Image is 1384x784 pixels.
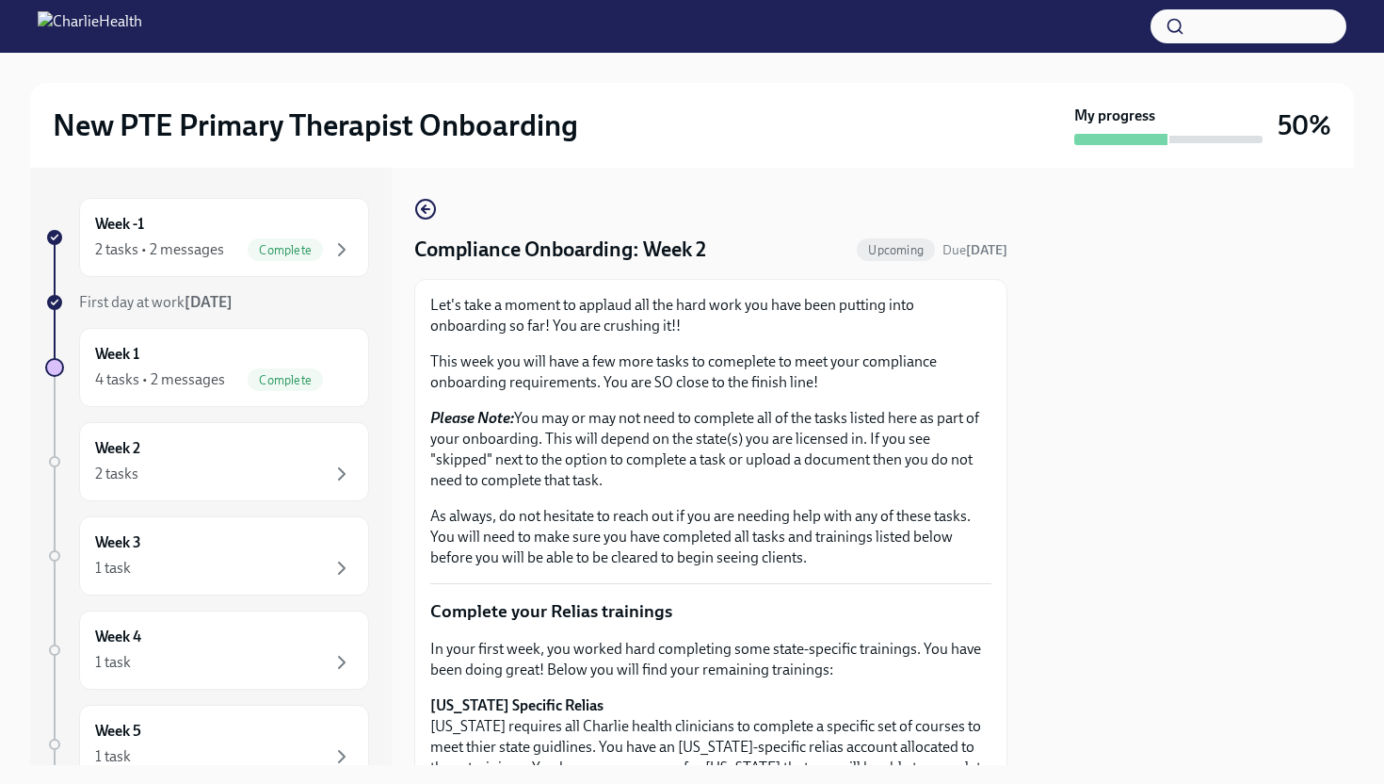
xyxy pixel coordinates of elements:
div: 4 tasks • 2 messages [95,369,225,390]
h3: 50% [1278,108,1331,142]
h6: Week 2 [95,438,140,459]
strong: [DATE] [185,293,233,311]
strong: My progress [1074,106,1155,126]
p: You may or may not need to complete all of the tasks listed here as part of your onboarding. This... [430,408,991,491]
h6: Week 5 [95,721,141,742]
h6: Week 1 [95,344,139,365]
span: First day at work [79,293,233,311]
h6: Week 4 [95,627,141,647]
a: Week 51 task [45,705,369,784]
img: CharlieHealth [38,11,142,41]
a: Week -12 tasks • 2 messagesComplete [45,198,369,277]
span: Complete [248,373,323,387]
h6: Week 3 [95,532,141,553]
div: 1 task [95,746,131,767]
span: Complete [248,243,323,257]
strong: [DATE] [966,242,1007,258]
a: First day at work[DATE] [45,292,369,313]
p: Let's take a moment to applaud all the hard work you have been putting into onboarding so far! Yo... [430,295,991,336]
span: October 4th, 2025 10:00 [942,241,1007,259]
div: 2 tasks [95,464,138,484]
h4: Compliance Onboarding: Week 2 [414,236,706,264]
a: Week 22 tasks [45,422,369,501]
div: 1 task [95,558,131,579]
span: Upcoming [857,243,935,257]
div: 2 tasks • 2 messages [95,239,224,260]
h6: Week -1 [95,214,144,235]
a: Week 41 task [45,611,369,690]
div: 1 task [95,652,131,673]
strong: [US_STATE] Specific Relias [430,696,603,714]
p: Complete your Relias trainings [430,599,991,624]
a: Week 31 task [45,516,369,596]
p: This week you will have a few more tasks to comeplete to meet your compliance onboarding requirem... [430,351,991,393]
p: In your first week, you worked hard completing some state-specific trainings. You have been doing... [430,639,991,680]
p: As always, do not hesitate to reach out if you are needing help with any of these tasks. You will... [430,506,991,568]
strong: Please Note: [430,409,514,427]
h2: New PTE Primary Therapist Onboarding [53,106,578,144]
span: Due [942,242,1007,258]
a: Week 14 tasks • 2 messagesComplete [45,328,369,407]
